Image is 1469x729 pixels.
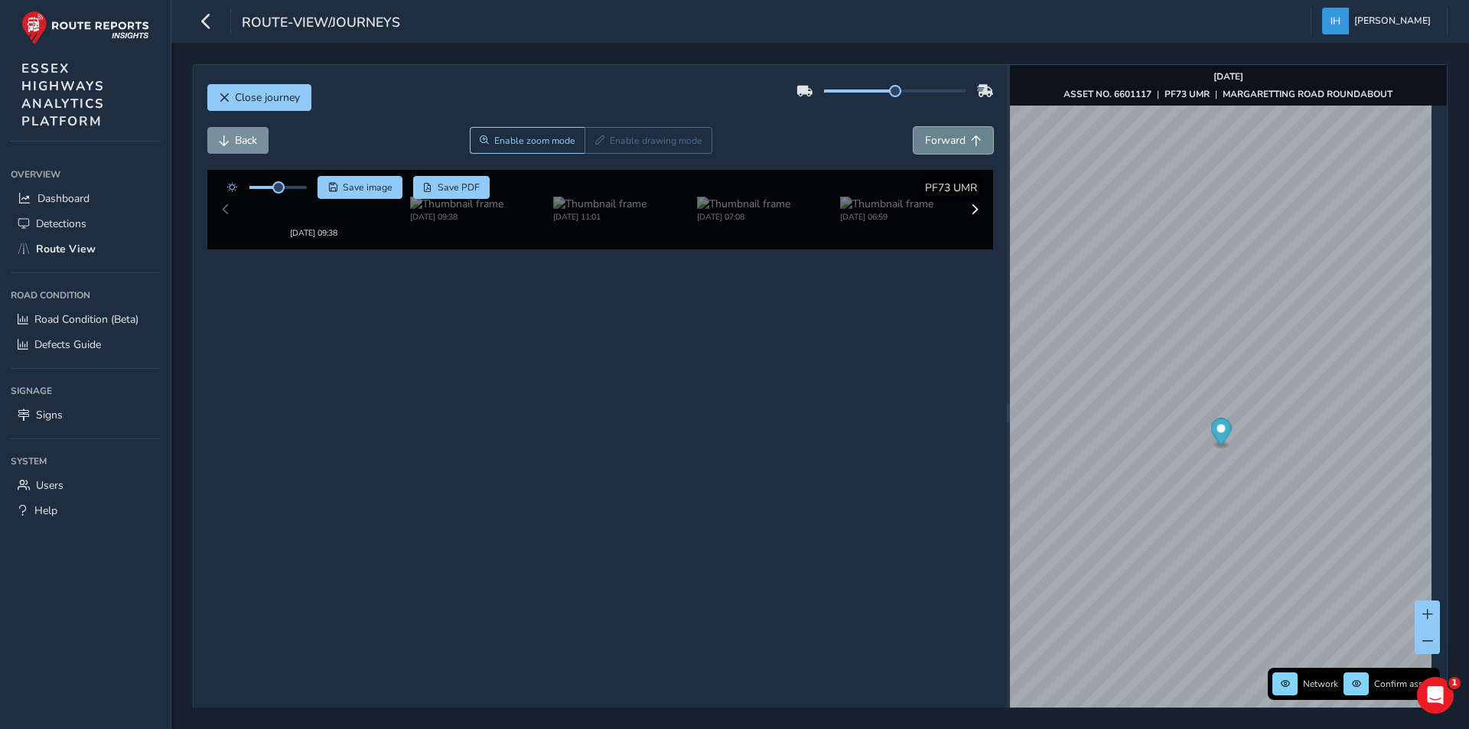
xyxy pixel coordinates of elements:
div: Road Condition [11,284,160,307]
span: Dashboard [37,191,90,206]
img: Thumbnail frame [267,193,360,207]
a: Users [11,473,160,498]
button: Close journey [207,84,311,111]
span: 1 [1448,677,1461,689]
button: Zoom [470,127,585,154]
strong: [DATE] [1213,70,1243,83]
div: [DATE] 06:59 [840,207,933,219]
button: Back [207,127,269,154]
strong: MARGARETTING ROAD ROUNDABOUT [1223,88,1392,100]
img: Thumbnail frame [553,193,647,207]
span: Route View [36,242,96,256]
span: Forward [925,133,966,148]
a: Route View [11,236,160,262]
strong: PF73 UMR [1164,88,1210,100]
span: Help [34,503,57,518]
span: ESSEX HIGHWAYS ANALYTICS PLATFORM [21,60,105,130]
a: Road Condition (Beta) [11,307,160,332]
iframe: Intercom live chat [1417,677,1454,714]
span: Road Condition (Beta) [34,312,138,327]
span: Back [235,133,257,148]
span: Close journey [235,90,300,105]
img: Thumbnail frame [697,193,790,207]
div: [DATE] 07:08 [697,207,790,219]
span: Defects Guide [34,337,101,352]
img: Thumbnail frame [840,193,933,207]
img: diamond-layout [1322,8,1349,34]
span: [PERSON_NAME] [1354,8,1431,34]
button: [PERSON_NAME] [1322,8,1436,34]
div: System [11,450,160,473]
span: Save PDF [438,181,480,194]
div: | | [1063,88,1392,100]
img: Thumbnail frame [410,193,503,207]
a: Defects Guide [11,332,160,357]
div: [DATE] 11:01 [553,207,647,219]
span: Enable zoom mode [494,135,575,147]
div: [DATE] 09:38 [267,207,360,219]
a: Dashboard [11,186,160,211]
img: rr logo [21,11,149,45]
div: Overview [11,163,160,186]
div: Map marker [1210,418,1231,450]
button: Save [318,176,402,199]
span: Users [36,478,64,493]
button: Forward [914,127,993,154]
span: Save image [343,181,392,194]
span: route-view/journeys [242,13,400,34]
span: PF73 UMR [925,181,977,195]
span: Detections [36,216,86,231]
div: [DATE] 09:38 [410,207,503,219]
a: Detections [11,211,160,236]
button: PDF [413,176,490,199]
span: Network [1303,678,1338,690]
strong: ASSET NO. 6601117 [1063,88,1151,100]
span: Signs [36,408,63,422]
a: Help [11,498,160,523]
span: Confirm assets [1374,678,1435,690]
div: Signage [11,379,160,402]
a: Signs [11,402,160,428]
